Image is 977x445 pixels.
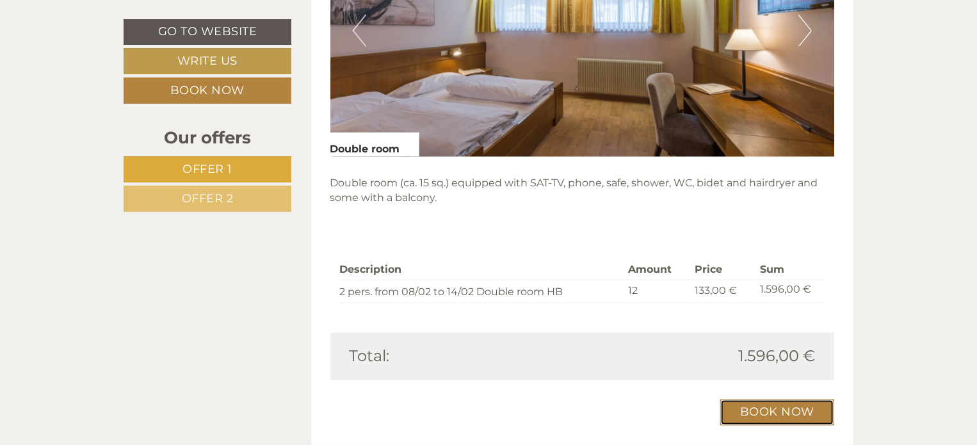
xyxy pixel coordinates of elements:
div: Double room [330,133,419,157]
p: Double room (ca. 15 sq.) equipped with SAT-TV, phone, safe, shower, WC, bidet and hairdryer and s... [330,176,835,206]
div: Total: [340,346,583,368]
span: Offer 2 [182,191,234,206]
button: Next [798,15,812,47]
a: Book now [124,77,291,104]
span: 133,00 € [695,285,737,297]
th: Amount [623,261,690,280]
button: Previous [353,15,366,47]
th: Sum [755,261,825,280]
td: 1.596,00 € [755,280,825,303]
th: Description [340,261,624,280]
a: Write us [124,48,291,74]
div: Our offers [124,126,291,150]
div: Hello, how can we help you? [10,35,171,74]
td: 12 [623,280,690,303]
span: Offer 1 [182,162,232,176]
th: Price [690,261,755,280]
a: Go to website [124,19,291,45]
button: Send [430,334,505,360]
span: 1.596,00 € [738,346,815,368]
small: 19:33 [19,62,165,71]
td: 2 pers. from 08/02 to 14/02 Double room HB [340,280,624,303]
a: Book now [720,400,834,426]
div: Hotel Mondschein [19,37,165,47]
div: [DATE] [228,10,277,31]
